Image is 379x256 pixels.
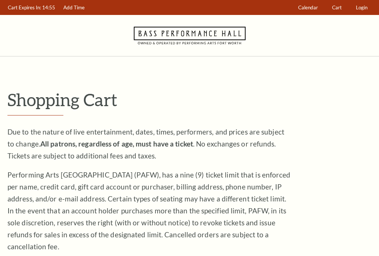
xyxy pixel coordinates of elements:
[295,0,322,15] a: Calendar
[7,90,372,109] p: Shopping Cart
[332,4,342,10] span: Cart
[7,169,291,253] p: Performing Arts [GEOGRAPHIC_DATA] (PAFW), has a nine (9) ticket limit that is enforced per name, ...
[298,4,318,10] span: Calendar
[356,4,367,10] span: Login
[7,127,284,160] span: Due to the nature of live entertainment, dates, times, performers, and prices are subject to chan...
[329,0,345,15] a: Cart
[60,0,88,15] a: Add Time
[42,4,55,10] span: 14:55
[353,0,371,15] a: Login
[40,139,193,148] strong: All patrons, regardless of age, must have a ticket
[8,4,41,10] span: Cart Expires In:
